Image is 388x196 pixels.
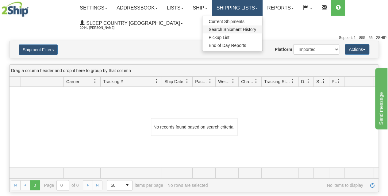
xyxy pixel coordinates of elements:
[151,76,162,86] a: Tracking # filter column settings
[85,21,180,26] span: Sleep Country [GEOGRAPHIC_DATA]
[367,180,377,190] a: Refresh
[205,76,215,86] a: Packages filter column settings
[209,27,256,32] span: Search Shipment History
[90,76,100,86] a: Carrier filter column settings
[164,79,183,85] span: Ship Date
[345,44,369,55] button: Actions
[10,65,378,77] div: grid grouping header
[218,79,231,85] span: Weight
[303,76,313,86] a: Delivery Status filter column settings
[212,183,363,188] span: No items to display
[75,0,112,16] a: Settings
[80,25,126,31] span: 2044 / [PERSON_NAME]
[107,180,163,190] span: items per page
[275,46,292,52] label: Platform
[212,0,263,16] a: Shipping lists
[44,180,79,190] span: Page of 0
[209,43,246,48] span: End of Day Reports
[263,0,298,16] a: Reports
[75,16,187,31] a: Sleep Country [GEOGRAPHIC_DATA] 2044 / [PERSON_NAME]
[107,180,133,190] span: Page sizes drop down
[374,67,387,129] iframe: chat widget
[334,76,344,86] a: Pickup Status filter column settings
[19,44,58,55] button: Shipment Filters
[30,180,40,190] span: Page 0
[301,79,306,85] span: Delivery Status
[2,2,29,17] img: logo2044.jpg
[316,79,321,85] span: Shipment Issues
[195,79,208,85] span: Packages
[202,41,262,49] a: End of Day Reports
[264,79,291,85] span: Tracking Status
[66,79,79,85] span: Carrier
[167,183,208,188] div: No rows are selected
[288,76,298,86] a: Tracking Status filter column settings
[202,17,262,25] a: Current Shipments
[162,0,188,16] a: Lists
[182,76,192,86] a: Ship Date filter column settings
[202,33,262,41] a: Pickup List
[318,76,329,86] a: Shipment Issues filter column settings
[151,118,237,136] div: No records found based on search criteria!
[112,0,162,16] a: Addressbook
[209,19,244,24] span: Current Shipments
[188,0,212,16] a: Ship
[5,4,57,11] div: Send message
[2,35,386,40] div: Support: 1 - 855 - 55 - 2SHIP
[202,25,262,33] a: Search Shipment History
[241,79,254,85] span: Charge
[251,76,261,86] a: Charge filter column settings
[209,35,229,40] span: Pickup List
[332,79,337,85] span: Pickup Status
[122,180,132,190] span: select
[103,79,123,85] span: Tracking #
[228,76,238,86] a: Weight filter column settings
[111,182,119,188] span: 50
